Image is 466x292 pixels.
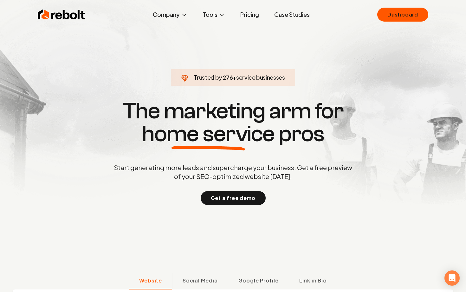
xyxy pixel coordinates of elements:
[201,191,266,205] button: Get a free demo
[172,273,228,289] button: Social Media
[129,273,172,289] button: Website
[142,123,275,145] span: home service
[228,273,289,289] button: Google Profile
[238,277,279,284] span: Google Profile
[183,277,218,284] span: Social Media
[236,74,285,81] span: service businesses
[289,273,337,289] button: Link in Bio
[223,73,233,82] span: 276
[377,8,428,22] a: Dashboard
[444,270,460,286] div: Open Intercom Messenger
[299,277,327,284] span: Link in Bio
[139,277,162,284] span: Website
[269,8,315,21] a: Case Studies
[233,74,236,81] span: +
[235,8,264,21] a: Pricing
[148,8,192,21] button: Company
[81,100,385,145] h1: The marketing arm for pros
[197,8,230,21] button: Tools
[38,8,85,21] img: Rebolt Logo
[113,163,353,181] p: Start generating more leads and supercharge your business. Get a free preview of your SEO-optimiz...
[194,74,222,81] span: Trusted by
